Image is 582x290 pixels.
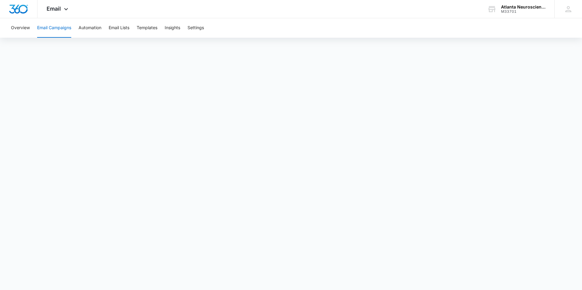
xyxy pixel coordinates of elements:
[501,9,545,14] div: account id
[165,18,180,38] button: Insights
[37,18,71,38] button: Email Campaigns
[47,5,61,12] span: Email
[188,18,204,38] button: Settings
[501,5,545,9] div: account name
[109,18,129,38] button: Email Lists
[137,18,157,38] button: Templates
[11,18,30,38] button: Overview
[79,18,101,38] button: Automation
